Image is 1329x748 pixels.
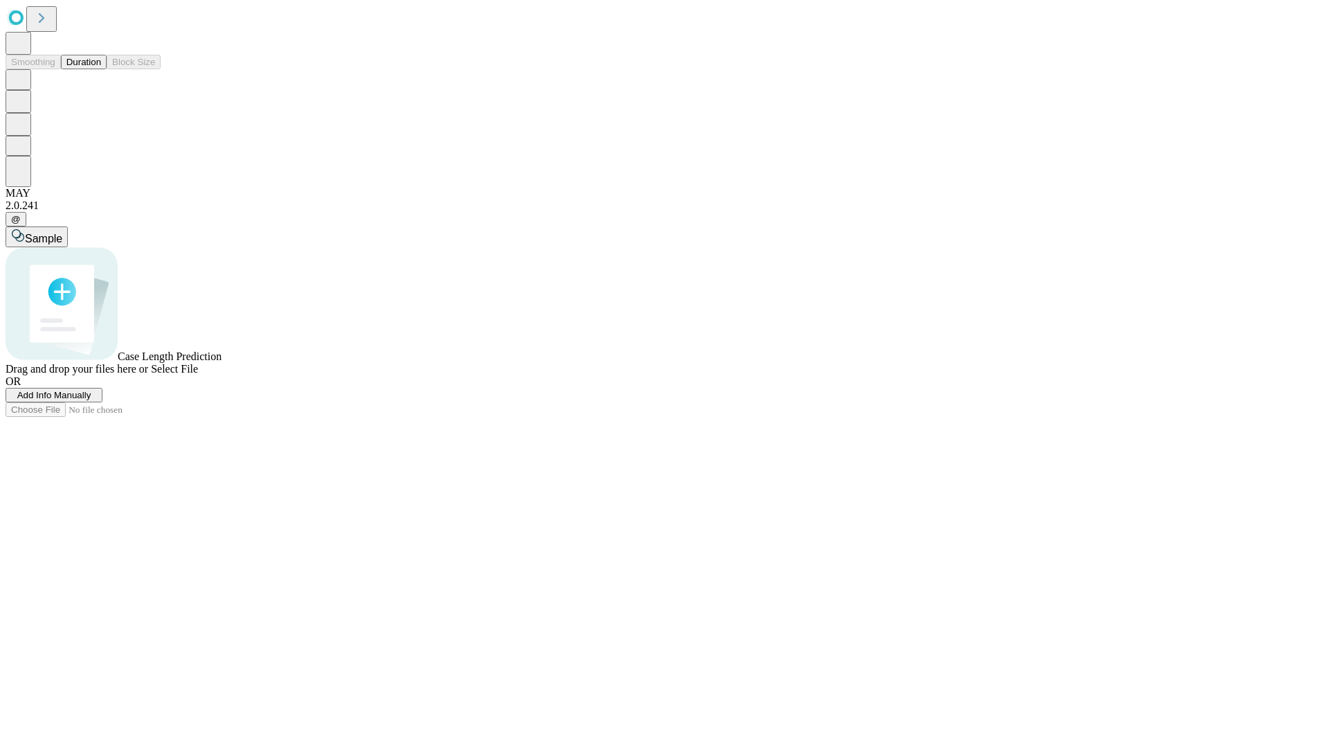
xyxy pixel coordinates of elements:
[118,350,221,362] span: Case Length Prediction
[11,214,21,224] span: @
[25,233,62,244] span: Sample
[6,375,21,387] span: OR
[61,55,107,69] button: Duration
[6,212,26,226] button: @
[107,55,161,69] button: Block Size
[6,226,68,247] button: Sample
[6,199,1323,212] div: 2.0.241
[6,363,148,375] span: Drag and drop your files here or
[17,390,91,400] span: Add Info Manually
[6,55,61,69] button: Smoothing
[6,388,102,402] button: Add Info Manually
[151,363,198,375] span: Select File
[6,187,1323,199] div: MAY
